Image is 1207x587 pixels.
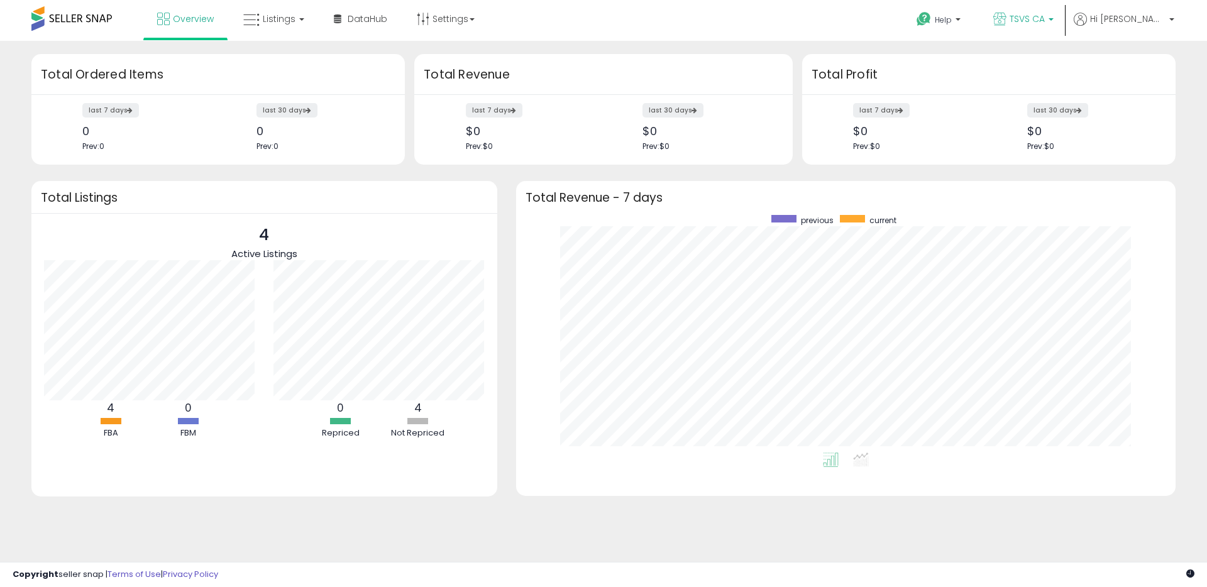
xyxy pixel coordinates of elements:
div: $0 [466,124,594,138]
b: 4 [107,400,114,415]
span: TSVS CA [1010,13,1045,25]
span: previous [801,215,834,226]
div: FBM [150,427,226,439]
span: Prev: $0 [853,141,880,151]
b: 0 [185,400,192,415]
span: DataHub [348,13,387,25]
div: 0 [256,124,383,138]
i: Get Help [916,11,932,27]
span: Hi [PERSON_NAME] [1090,13,1166,25]
h3: Total Revenue - 7 days [526,193,1166,202]
h3: Total Listings [41,193,488,202]
div: $0 [853,124,979,138]
h3: Total Revenue [424,66,783,84]
div: $0 [642,124,771,138]
span: Prev: 0 [256,141,278,151]
span: Help [935,14,952,25]
span: Active Listings [231,247,297,260]
label: last 7 days [853,103,910,118]
div: Repriced [303,427,378,439]
div: FBA [73,427,148,439]
h3: Total Ordered Items [41,66,395,84]
span: Prev: $0 [1027,141,1054,151]
label: last 30 days [642,103,703,118]
div: 0 [82,124,209,138]
label: last 7 days [466,103,522,118]
label: last 7 days [82,103,139,118]
span: Overview [173,13,214,25]
span: Listings [263,13,295,25]
p: 4 [231,223,297,247]
span: Prev: 0 [82,141,104,151]
h3: Total Profit [812,66,1166,84]
b: 4 [414,400,422,415]
span: Prev: $0 [642,141,670,151]
span: Prev: $0 [466,141,493,151]
a: Help [907,2,973,41]
label: last 30 days [1027,103,1088,118]
span: current [869,215,896,226]
div: $0 [1027,124,1154,138]
label: last 30 days [256,103,317,118]
b: 0 [337,400,344,415]
a: Hi [PERSON_NAME] [1074,13,1174,41]
div: Not Repriced [380,427,456,439]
